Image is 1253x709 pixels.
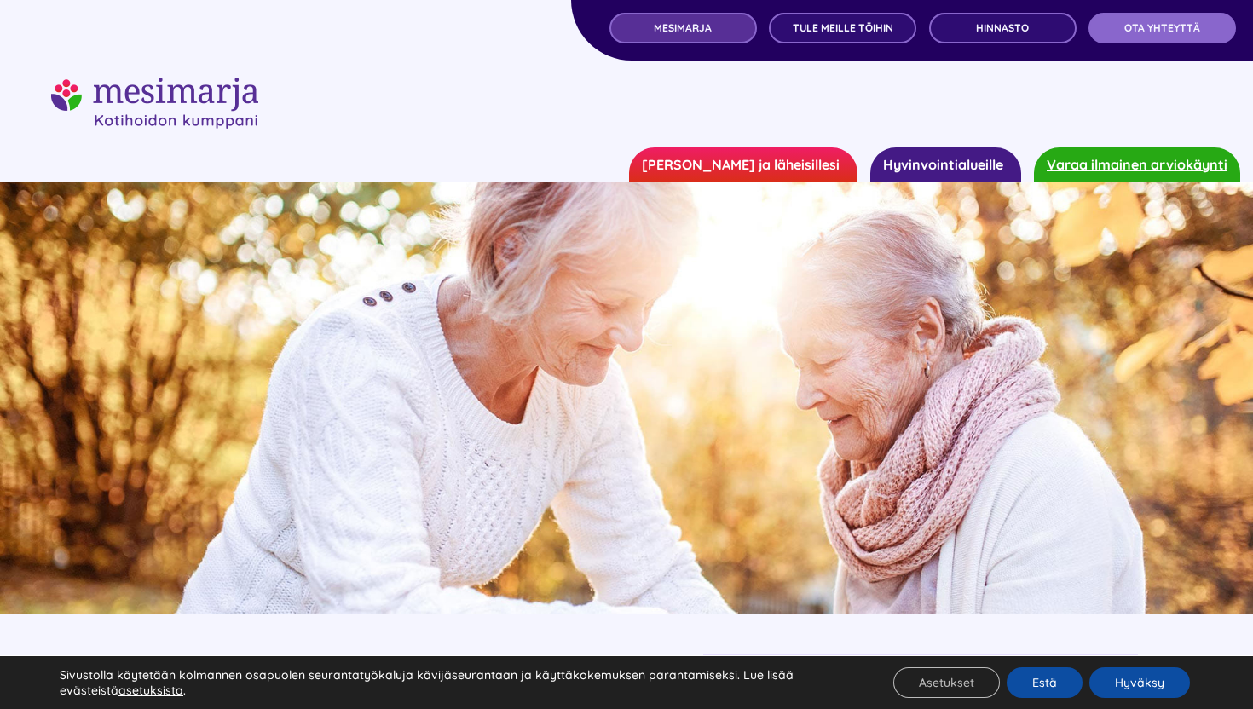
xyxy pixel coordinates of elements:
button: Asetukset [893,667,1000,698]
span: TULE MEILLE TÖIHIN [793,22,893,34]
a: TULE MEILLE TÖIHIN [769,13,916,43]
button: Estä [1007,667,1083,698]
a: Hyvinvointialueille [870,147,1021,182]
a: MESIMARJA [609,13,757,43]
a: Varaa ilmainen arviokäynti [1034,147,1240,182]
span: MESIMARJA [654,22,712,34]
a: OTA YHTEYTTÄ [1088,13,1236,43]
span: Hinnasto [976,22,1029,34]
span: OTA YHTEYTTÄ [1124,22,1200,34]
p: Sivustolla käytetään kolmannen osapuolen seurantatyökaluja kävijäseurantaan ja käyttäkokemuksen p... [60,667,852,698]
img: mesimarjasi [51,78,258,129]
a: [PERSON_NAME] ja läheisillesi [629,147,857,182]
button: Hyväksy [1089,667,1190,698]
button: asetuksista [118,683,183,698]
a: Hinnasto [929,13,1077,43]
